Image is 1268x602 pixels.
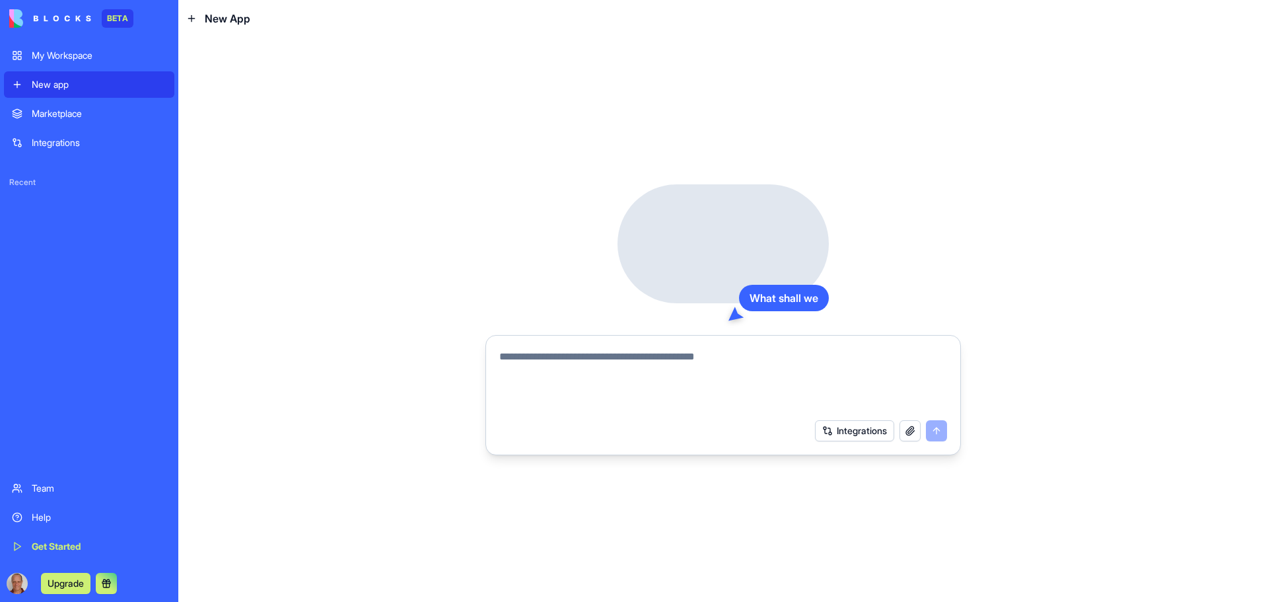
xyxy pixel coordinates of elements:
a: Get Started [4,533,174,560]
div: Get Started [32,540,166,553]
div: Marketplace [32,107,166,120]
a: New app [4,71,174,98]
a: My Workspace [4,42,174,69]
div: Help [32,511,166,524]
a: BETA [9,9,133,28]
img: ACg8ocJkv4jZRFjzReaFmrk5Jc0K6q8RL9cmmdW7l0nNxlLQVN5DMhly-g=s96-c [7,573,28,594]
div: My Workspace [32,49,166,62]
div: Integrations [32,136,166,149]
div: BETA [102,9,133,28]
span: New App [205,11,250,26]
button: Integrations [815,420,894,441]
a: Team [4,475,174,502]
span: Recent [4,177,174,188]
a: Upgrade [41,576,90,589]
img: logo [9,9,91,28]
a: Help [4,504,174,531]
button: Upgrade [41,573,90,594]
div: New app [32,78,166,91]
a: Marketplace [4,100,174,127]
div: What shall we [739,285,829,311]
a: Integrations [4,130,174,156]
div: Team [32,482,166,495]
